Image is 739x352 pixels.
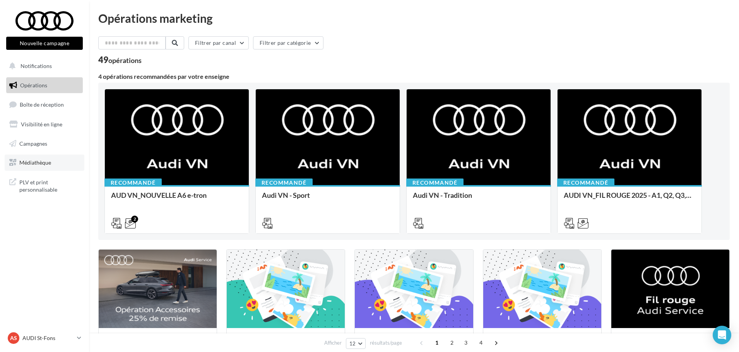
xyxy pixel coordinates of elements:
span: Notifications [21,63,52,69]
a: Boîte de réception [5,96,84,113]
div: 49 [98,56,142,64]
span: PLV et print personnalisable [19,177,80,194]
span: 1 [431,337,443,349]
span: 4 [475,337,487,349]
span: Médiathèque [19,159,51,166]
span: 3 [460,337,472,349]
span: AS [10,334,17,342]
a: PLV et print personnalisable [5,174,84,197]
div: Recommandé [406,179,464,187]
div: 2 [131,216,138,223]
div: opérations [108,57,142,64]
div: Open Intercom Messenger [713,326,731,344]
div: 4 opérations recommandées par votre enseigne [98,73,730,80]
p: AUDI St-Fons [22,334,74,342]
span: résultats/page [370,339,402,347]
button: 12 [346,338,366,349]
div: Opérations marketing [98,12,730,24]
a: Opérations [5,77,84,94]
div: Recommandé [104,179,162,187]
div: Recommandé [557,179,614,187]
a: Campagnes [5,136,84,152]
span: Campagnes [19,140,47,146]
div: Audi VN - Tradition [413,191,544,207]
a: Médiathèque [5,155,84,171]
button: Filtrer par catégorie [253,36,323,49]
a: AS AUDI St-Fons [6,331,83,345]
div: AUDI VN_FIL ROUGE 2025 - A1, Q2, Q3, Q5 et Q4 e-tron [564,191,695,207]
div: Recommandé [255,179,313,187]
span: Opérations [20,82,47,88]
div: Audi VN - Sport [262,191,393,207]
span: Visibilité en ligne [21,121,62,128]
button: Nouvelle campagne [6,37,83,50]
span: Boîte de réception [20,101,64,108]
span: 2 [446,337,458,349]
button: Filtrer par canal [188,36,249,49]
span: 12 [349,340,356,347]
button: Notifications [5,58,81,74]
div: AUD VN_NOUVELLE A6 e-tron [111,191,243,207]
span: Afficher [324,339,342,347]
a: Visibilité en ligne [5,116,84,133]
